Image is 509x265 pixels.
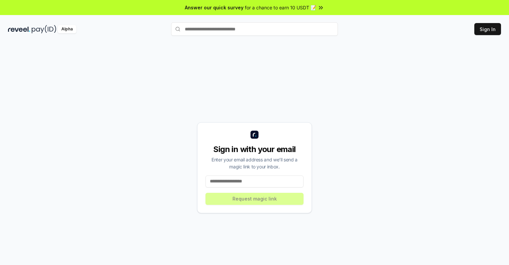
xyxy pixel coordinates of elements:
[205,144,304,155] div: Sign in with your email
[58,25,76,33] div: Alpha
[8,25,30,33] img: reveel_dark
[32,25,56,33] img: pay_id
[250,131,259,139] img: logo_small
[185,4,243,11] span: Answer our quick survey
[205,156,304,170] div: Enter your email address and we’ll send a magic link to your inbox.
[245,4,316,11] span: for a chance to earn 10 USDT 📝
[474,23,501,35] button: Sign In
